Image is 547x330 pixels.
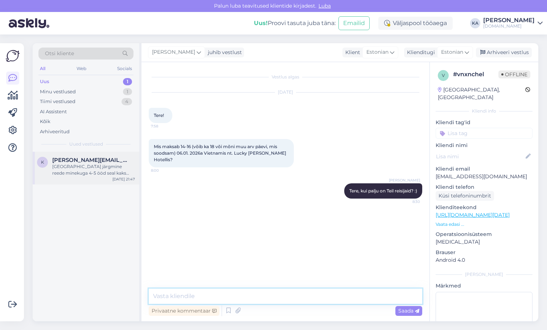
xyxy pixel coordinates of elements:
span: kristin@osmussaar.ee [52,157,128,163]
span: 7:58 [151,123,178,129]
b: Uus! [254,20,268,27]
span: v [442,73,445,78]
div: 4 [122,98,132,105]
div: [DATE] [149,89,422,95]
div: [GEOGRAPHIC_DATA] järgmine reede minekuga 4-5 ööd seal kaks täiskasvanut ja 3 a laps? [52,163,135,176]
div: Uus [40,78,49,85]
p: Operatsioonisüsteem [436,231,532,238]
span: Estonian [366,48,388,56]
div: Arhiveeri vestlus [476,48,532,57]
input: Lisa nimi [436,152,524,160]
p: Android 4.0 [436,256,532,264]
span: Uued vestlused [69,141,103,147]
span: Mis maksab 14-16 (võib ka 18 või mõni muu arv päevi, mis soodsam) 06.01. 2026a Vietnamis nt. Luck... [154,144,287,162]
span: 8:30 [393,199,420,204]
div: Klienditugi [404,49,435,56]
span: Offline [498,70,530,78]
div: AI Assistent [40,108,67,115]
div: 1 [123,88,132,95]
div: [DOMAIN_NAME] [483,23,535,29]
p: Kliendi email [436,165,532,173]
span: Tere, kui palju on Teil reisijaid? :) [349,188,417,193]
p: Brauser [436,249,532,256]
img: Askly Logo [6,49,20,63]
div: Väljaspool tööaega [378,17,453,30]
p: Kliendi nimi [436,142,532,149]
a: [URL][DOMAIN_NAME][DATE] [436,212,510,218]
div: Minu vestlused [40,88,76,95]
div: Socials [116,64,133,73]
p: Vaata edasi ... [436,221,532,228]
div: Klient [342,49,360,56]
span: Luba [316,3,333,9]
div: [PERSON_NAME] [483,17,535,23]
div: Küsi telefoninumbrit [436,191,494,201]
span: [PERSON_NAME] [152,48,195,56]
div: 1 [123,78,132,85]
span: Estonian [441,48,463,56]
div: [DATE] 21:47 [112,176,135,182]
a: [PERSON_NAME][DOMAIN_NAME] [483,17,543,29]
div: KA [470,18,480,28]
div: Kliendi info [436,108,532,114]
p: [MEDICAL_DATA] [436,238,532,246]
span: 8:00 [151,168,178,173]
p: [EMAIL_ADDRESS][DOMAIN_NAME] [436,173,532,180]
p: Kliendi tag'id [436,119,532,126]
div: Kõik [40,118,50,125]
div: # vnxnchel [453,70,498,79]
p: Märkmed [436,282,532,290]
div: All [38,64,47,73]
div: [PERSON_NAME] [436,271,532,278]
span: Tere! [154,113,164,118]
input: Lisa tag [436,128,532,139]
p: Klienditeekond [436,204,532,211]
div: Vestlus algas [149,74,422,80]
span: Saada [398,307,419,314]
div: Arhiveeritud [40,128,70,135]
p: Kliendi telefon [436,183,532,191]
div: [GEOGRAPHIC_DATA], [GEOGRAPHIC_DATA] [438,86,525,101]
span: k [41,159,44,165]
div: Privaatne kommentaar [149,306,219,316]
div: juhib vestlust [205,49,242,56]
button: Emailid [338,16,370,30]
div: Web [75,64,88,73]
div: Tiimi vestlused [40,98,75,105]
span: [PERSON_NAME] [389,178,420,183]
div: Proovi tasuta juba täna: [254,19,336,28]
span: Otsi kliente [45,50,74,57]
